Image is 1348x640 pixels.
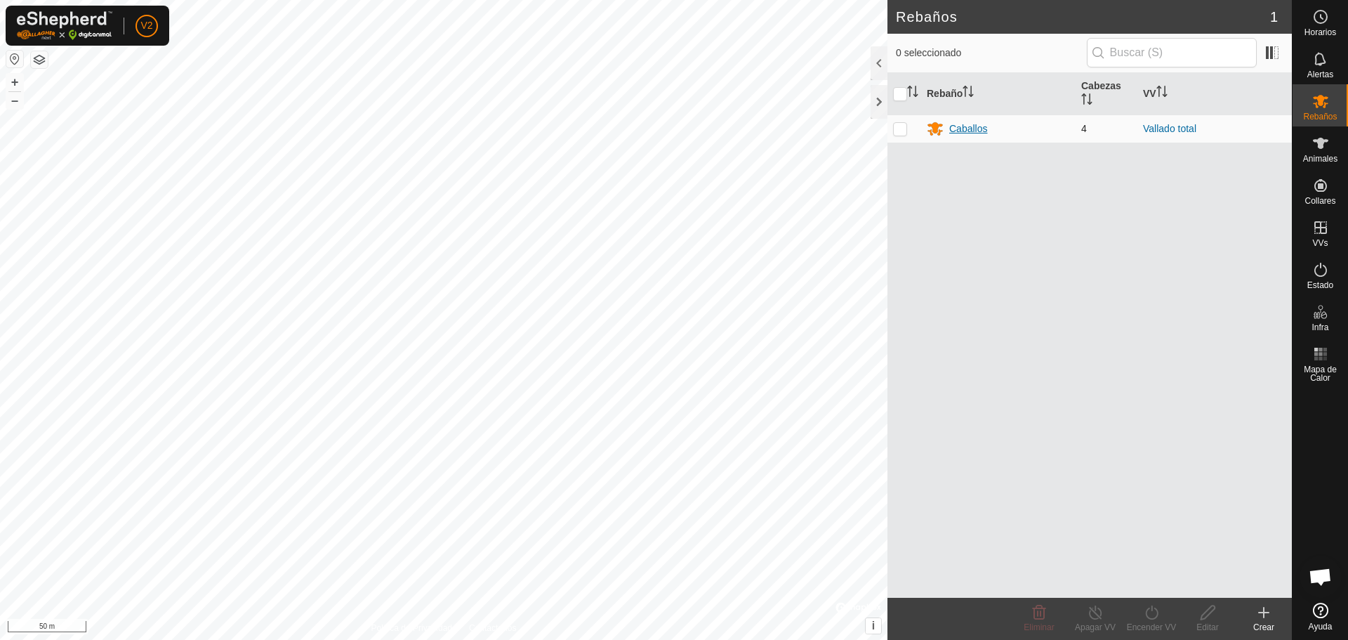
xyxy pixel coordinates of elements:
input: Buscar (S) [1087,38,1257,67]
span: Estado [1307,281,1333,289]
p-sorticon: Activar para ordenar [1156,88,1168,99]
div: Apagar VV [1067,621,1123,634]
a: Chat abierto [1300,556,1342,598]
a: Contáctenos [469,622,516,634]
span: 1 [1270,6,1278,27]
span: Rebaños [1303,112,1337,121]
h2: Rebaños [896,8,1270,25]
p-sorticon: Activar para ordenar [963,88,974,99]
img: Logo Gallagher [17,11,112,40]
button: i [866,618,881,634]
span: Infra [1311,323,1328,332]
span: VVs [1312,239,1328,247]
span: Ayuda [1309,622,1333,631]
th: Rebaño [921,73,1076,115]
span: Alertas [1307,70,1333,79]
p-sorticon: Activar para ordenar [1081,96,1092,107]
span: Animales [1303,155,1337,163]
p-sorticon: Activar para ordenar [907,88,918,99]
div: Encender VV [1123,621,1179,634]
span: V2 [140,18,152,33]
span: Collares [1304,197,1335,205]
span: Eliminar [1024,622,1054,632]
span: Mapa de Calor [1296,365,1344,382]
a: Vallado total [1143,123,1196,134]
th: VV [1137,73,1292,115]
div: Crear [1236,621,1292,634]
div: Caballos [949,122,987,136]
span: 0 seleccionado [896,46,1087,60]
a: Política de Privacidad [371,622,452,634]
span: Horarios [1304,28,1336,37]
button: Capas del Mapa [31,51,48,68]
span: i [872,620,875,632]
th: Cabezas [1076,73,1137,115]
button: + [6,74,23,91]
a: Ayuda [1293,597,1348,636]
span: 4 [1081,123,1087,134]
div: Editar [1179,621,1236,634]
button: Restablecer Mapa [6,51,23,67]
button: – [6,92,23,109]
